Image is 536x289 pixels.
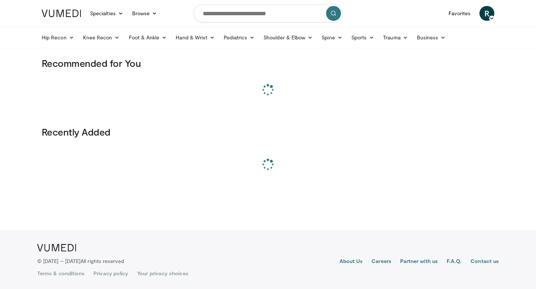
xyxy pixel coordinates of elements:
[80,258,124,264] span: All rights reserved
[171,30,219,45] a: Hand & Wrist
[42,57,494,69] h3: Recommended for You
[470,257,499,266] a: Contact us
[347,30,379,45] a: Sports
[412,30,450,45] a: Business
[79,30,124,45] a: Knee Recon
[37,244,76,251] img: VuMedi Logo
[317,30,347,45] a: Spine
[219,30,259,45] a: Pediatrics
[37,270,84,277] a: Terms & conditions
[86,6,128,21] a: Specialties
[447,257,462,266] a: F.A.Q.
[371,257,391,266] a: Careers
[259,30,317,45] a: Shoulder & Elbow
[128,6,162,21] a: Browse
[194,4,342,22] input: Search topics, interventions
[479,6,494,21] a: R
[379,30,412,45] a: Trauma
[42,126,494,138] h3: Recently Added
[400,257,438,266] a: Partner with us
[124,30,172,45] a: Foot & Ankle
[37,257,124,265] p: © [DATE] – [DATE]
[42,10,81,17] img: VuMedi Logo
[444,6,475,21] a: Favorites
[339,257,363,266] a: About Us
[37,30,79,45] a: Hip Recon
[137,270,188,277] a: Your privacy choices
[93,270,128,277] a: Privacy policy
